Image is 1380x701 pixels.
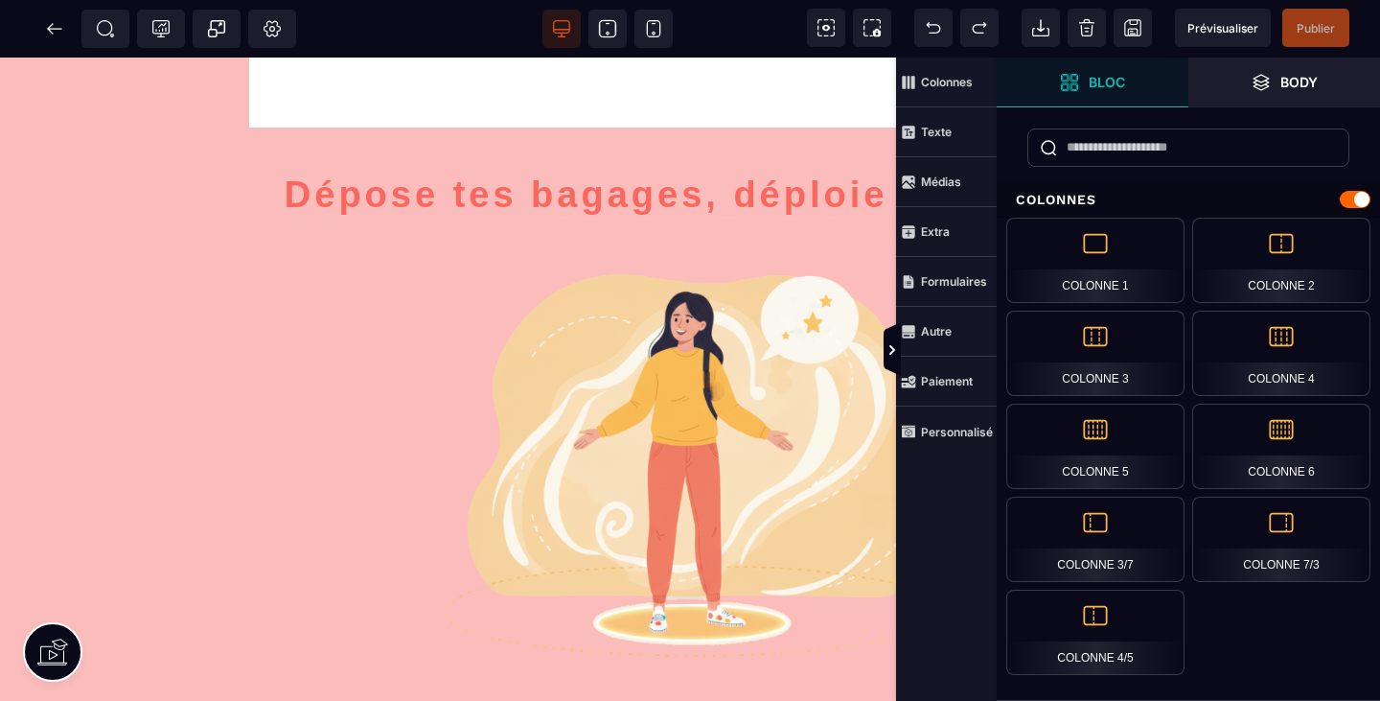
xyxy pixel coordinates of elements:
span: Défaire [914,9,953,47]
span: Formulaires [896,257,997,307]
div: Colonne 3 [1006,311,1184,396]
span: Prévisualiser [1187,21,1258,35]
span: Favicon [248,10,296,48]
strong: Bloc [1089,75,1125,89]
span: Créer une alerte modale [193,10,241,48]
span: Popup [207,19,226,38]
span: Colonnes [896,58,997,107]
span: Enregistrer [1114,9,1152,47]
span: Capture d'écran [853,9,891,47]
strong: Autre [921,324,952,339]
strong: Extra [921,224,950,239]
strong: Formulaires [921,274,987,289]
span: Paiement [896,357,997,407]
span: Afficher les vues [997,322,1016,380]
span: Extra [896,207,997,257]
span: Code de suivi [137,10,185,48]
div: Colonne 3/7 [1006,497,1184,582]
span: Aperçu [1175,9,1271,47]
span: Personnalisé [896,407,997,456]
span: SEO [96,19,115,38]
img: 44e09ada636ceb55a32d2cda4fa76084_Generated_Image_8dl0lq8dl0lq8dl02l.png [413,160,980,662]
strong: Texte [921,125,952,139]
span: Texte [896,107,997,157]
span: Ouvrir les blocs [997,58,1188,107]
strong: Body [1280,75,1318,89]
strong: Colonnes [921,75,973,89]
div: Colonne 2 [1192,218,1370,303]
span: Voir les composants [807,9,845,47]
span: Retour [35,10,74,48]
div: Colonne 4/5 [1006,590,1184,675]
span: Rétablir [960,9,999,47]
span: Autre [896,307,997,357]
span: Publier [1297,21,1335,35]
div: Colonne 6 [1192,404,1370,489]
span: Importer [1022,9,1060,47]
span: Ouvrir les calques [1188,58,1380,107]
strong: Personnalisé [921,425,993,439]
strong: Paiement [921,374,973,388]
span: Médias [896,157,997,207]
span: Tracking [151,19,171,38]
span: Métadata SEO [81,10,129,48]
span: Réglages Body [263,19,282,38]
span: Enregistrer le contenu [1282,9,1349,47]
span: Voir bureau [542,10,581,48]
span: Voir tablette [588,10,627,48]
div: Colonne 5 [1006,404,1184,489]
div: Colonne 1 [1006,218,1184,303]
span: Nettoyage [1068,9,1106,47]
span: Voir mobile [634,10,673,48]
div: Colonne 4 [1192,311,1370,396]
div: Colonnes [997,182,1380,218]
div: Colonne 7/3 [1192,497,1370,582]
strong: Médias [921,175,961,189]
